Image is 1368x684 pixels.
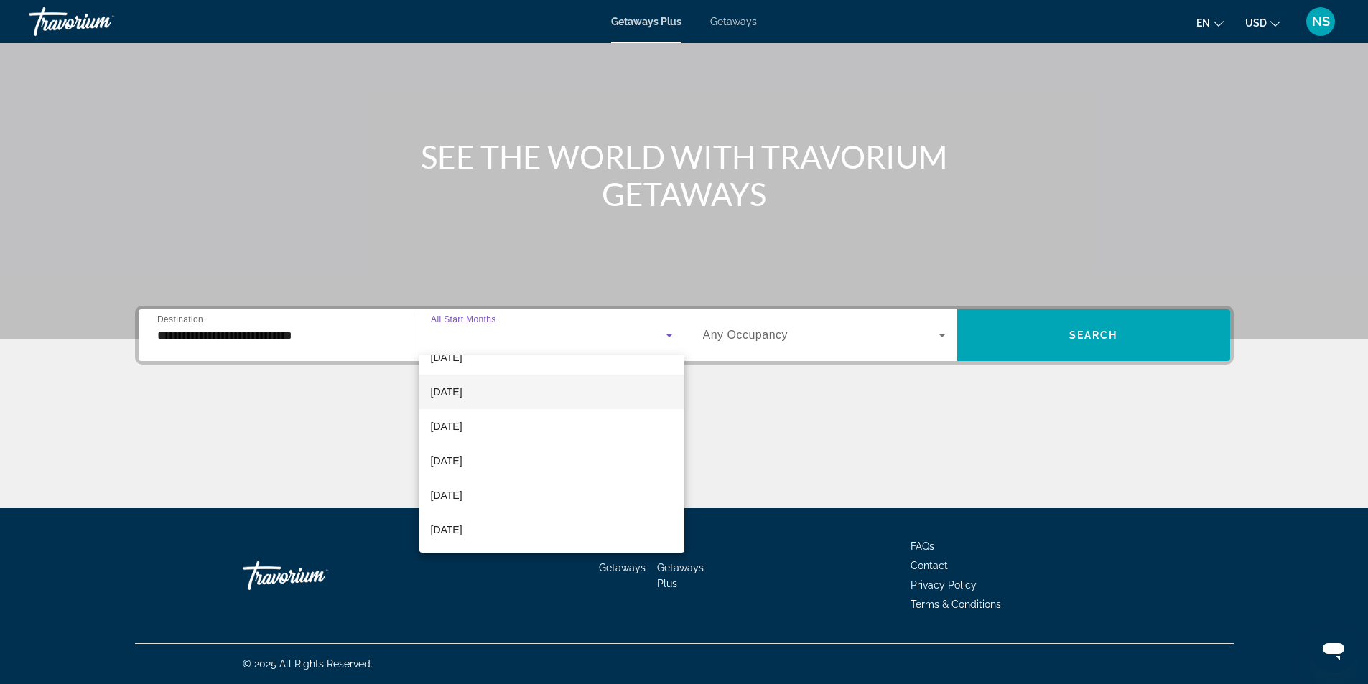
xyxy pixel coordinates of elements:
span: [DATE] [431,383,462,400]
span: [DATE] [431,452,462,469]
span: [DATE] [431,418,462,435]
span: [DATE] [431,521,462,538]
span: [DATE] [431,349,462,366]
iframe: Button to launch messaging window [1311,627,1357,673]
span: [DATE] [431,487,462,504]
